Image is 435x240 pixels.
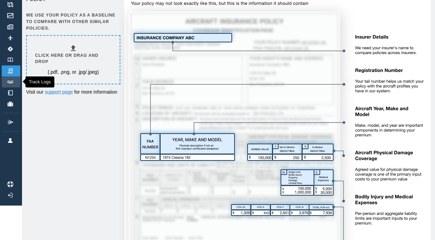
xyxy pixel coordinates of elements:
a: support page [45,89,73,95]
p: Visit our for more information [26,88,119,95]
h6: We use your policy as a baseline to compare with other similar policies. [26,12,119,31]
p: (.pdf, .png, or .jpg/.jpeg) [48,69,99,75]
h6: Click here or drag and drop [35,52,111,65]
